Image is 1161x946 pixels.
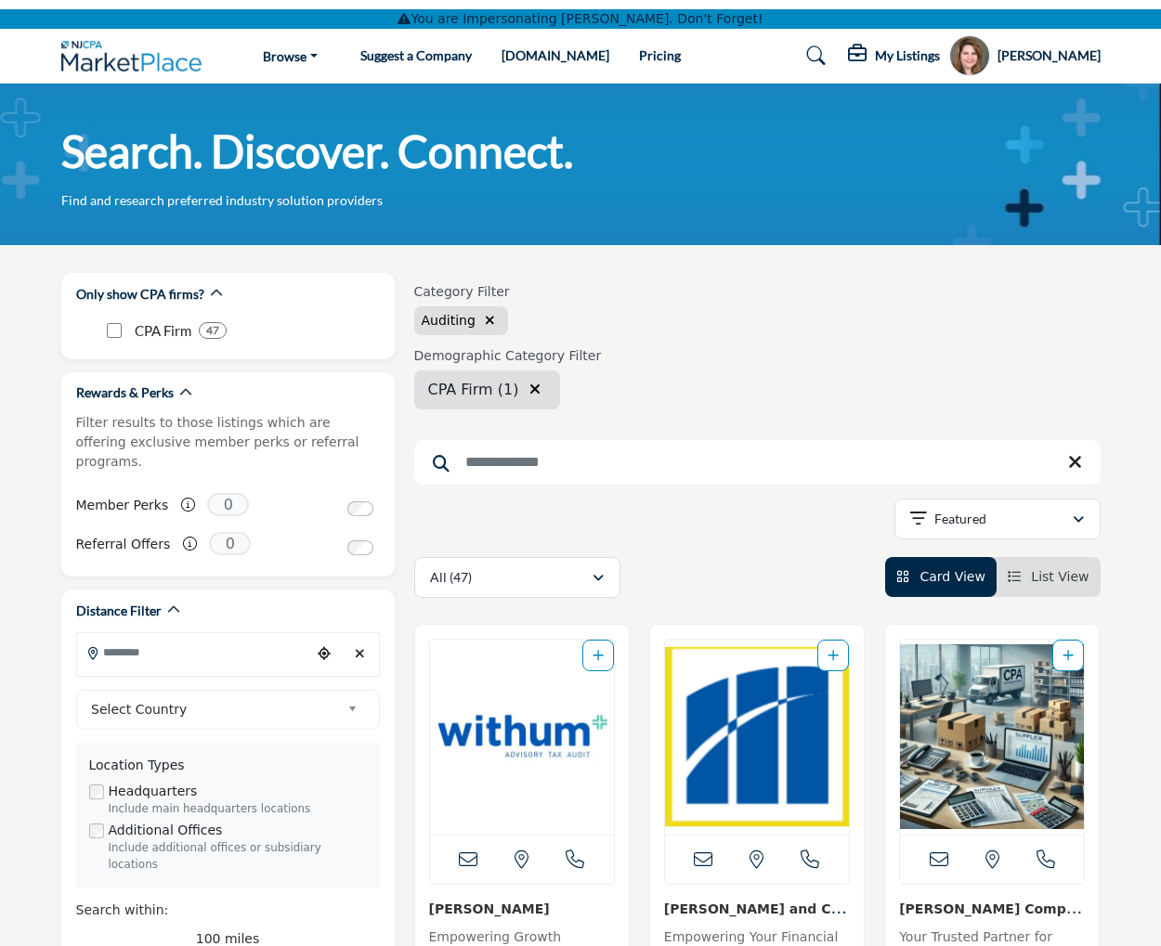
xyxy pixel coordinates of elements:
span: Auditing [422,313,476,328]
label: Member Perks [76,489,169,522]
label: Referral Offers [76,528,171,561]
a: View Card [896,569,985,584]
input: Search Location [77,634,311,670]
div: 47 Results For CPA Firm [199,322,227,339]
label: Additional Offices [109,821,223,840]
i: Clear search location [529,382,541,396]
img: Site Logo [61,41,212,71]
h2: Distance Filter [76,602,162,620]
h3: Magone and Company, PC [664,899,850,918]
span: List View [1031,569,1089,584]
p: Find and research preferred industry solution providers [61,191,383,210]
p: All (47) [430,568,472,587]
span: 0 [209,532,251,555]
a: Open Listing in new tab [900,640,1084,835]
span: Select Country [91,698,340,720]
h5: My Listings [875,47,940,64]
div: Location Types [89,756,367,775]
div: Include additional offices or subsidiary locations [109,840,367,874]
li: Card View [885,557,997,597]
input: Switch to Referral Offers [347,540,373,555]
a: Add To List [1063,648,1074,663]
a: Add To List [828,648,839,663]
span: 100 miles [196,931,260,946]
div: Include main headquarters locations [109,801,367,818]
a: Browse [250,43,331,69]
h6: Demographic Category Filter [414,348,602,364]
button: Show hide supplier dropdown [949,35,990,76]
span: 0 [207,493,249,516]
span: CPA Firm (1) [428,381,519,398]
li: List View [997,557,1101,597]
a: Open Listing in new tab [665,640,849,835]
b: 47 [206,324,219,337]
div: Search within: [76,901,380,920]
input: Switch to Member Perks [347,501,373,516]
a: Open Listing in new tab [430,640,614,835]
h6: Category Filter [414,284,510,300]
div: Choose your current location [310,634,337,674]
input: CPA Firm checkbox [107,323,122,338]
img: Magone and Company, PC [665,640,849,835]
h3: Kinney Company LLC (formerly Jampol Kinney) [899,899,1085,918]
div: My Listings [848,45,940,67]
label: Headquarters [109,782,198,801]
p: Featured [934,510,986,528]
input: Search Keyword [414,440,1101,485]
p: Filter results to those listings which are offering exclusive member perks or referral programs. [76,413,380,472]
a: [DOMAIN_NAME] [502,47,609,63]
h3: Withum [429,899,615,918]
a: View List [1008,569,1089,584]
a: [PERSON_NAME] [429,901,550,916]
a: Add To List [593,648,604,663]
a: Search [789,41,838,71]
h5: [PERSON_NAME] [998,46,1101,65]
div: Clear search location [346,634,373,674]
p: CPA Firm: CPA Firm [135,320,191,342]
h1: Search. Discover. Connect. [61,123,573,180]
h2: Rewards & Perks [76,383,174,402]
a: Pricing [639,47,681,63]
span: Card View [920,569,985,584]
a: Suggest a Company [360,47,472,63]
button: Featured [894,499,1101,539]
button: All (47) [414,557,620,598]
img: Kinney Company LLC (formerly Jampol Kinney) [900,640,1084,835]
h2: Only show CPA firms? [76,285,204,304]
img: Withum [430,640,614,835]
